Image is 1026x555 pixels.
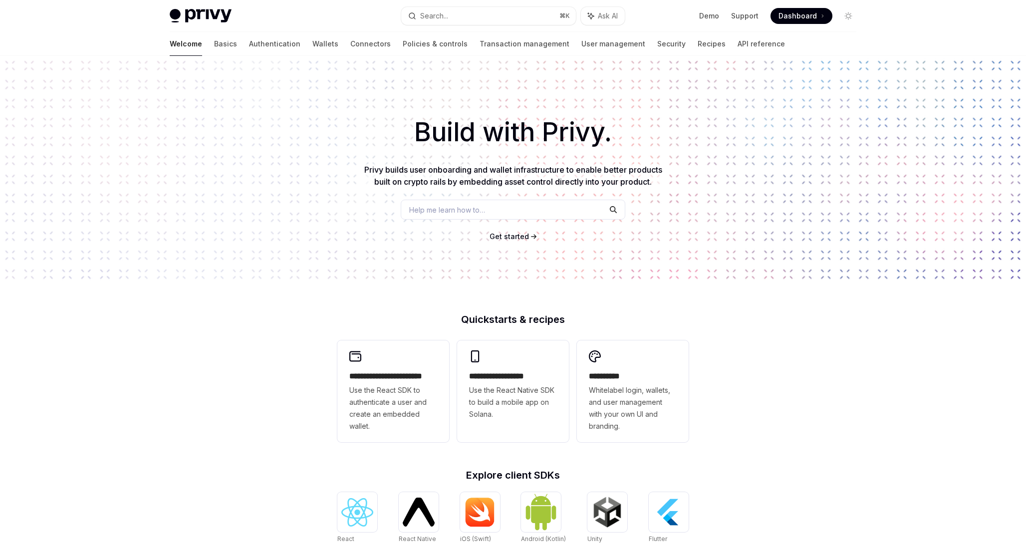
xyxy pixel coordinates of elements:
[649,535,667,543] span: Flutter
[460,492,500,544] a: iOS (Swift)iOS (Swift)
[559,12,570,20] span: ⌘ K
[16,113,1010,152] h1: Build with Privy.
[337,314,689,324] h2: Quickstarts & recipes
[657,32,686,56] a: Security
[480,32,569,56] a: Transaction management
[249,32,300,56] a: Authentication
[403,32,468,56] a: Policies & controls
[521,535,566,543] span: Android (Kotlin)
[587,492,627,544] a: UnityUnity
[521,492,566,544] a: Android (Kotlin)Android (Kotlin)
[337,535,354,543] span: React
[738,32,785,56] a: API reference
[464,497,496,527] img: iOS (Swift)
[399,535,436,543] span: React Native
[170,32,202,56] a: Welcome
[349,384,437,432] span: Use the React SDK to authenticate a user and create an embedded wallet.
[170,9,232,23] img: light logo
[457,340,569,442] a: **** **** **** ***Use the React Native SDK to build a mobile app on Solana.
[577,340,689,442] a: **** *****Whitelabel login, wallets, and user management with your own UI and branding.
[653,496,685,528] img: Flutter
[581,32,645,56] a: User management
[350,32,391,56] a: Connectors
[341,498,373,527] img: React
[312,32,338,56] a: Wallets
[337,492,377,544] a: ReactReact
[731,11,759,21] a: Support
[591,496,623,528] img: Unity
[401,7,576,25] button: Search...⌘K
[587,535,602,543] span: Unity
[698,32,726,56] a: Recipes
[420,10,448,22] div: Search...
[409,205,485,215] span: Help me learn how to…
[581,7,625,25] button: Ask AI
[649,492,689,544] a: FlutterFlutter
[460,535,491,543] span: iOS (Swift)
[840,8,856,24] button: Toggle dark mode
[699,11,719,21] a: Demo
[399,492,439,544] a: React NativeReact Native
[770,8,832,24] a: Dashboard
[525,493,557,531] img: Android (Kotlin)
[598,11,618,21] span: Ask AI
[469,384,557,420] span: Use the React Native SDK to build a mobile app on Solana.
[589,384,677,432] span: Whitelabel login, wallets, and user management with your own UI and branding.
[778,11,817,21] span: Dashboard
[364,165,662,187] span: Privy builds user onboarding and wallet infrastructure to enable better products built on crypto ...
[490,232,529,242] a: Get started
[403,498,435,526] img: React Native
[337,470,689,480] h2: Explore client SDKs
[490,232,529,241] span: Get started
[214,32,237,56] a: Basics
